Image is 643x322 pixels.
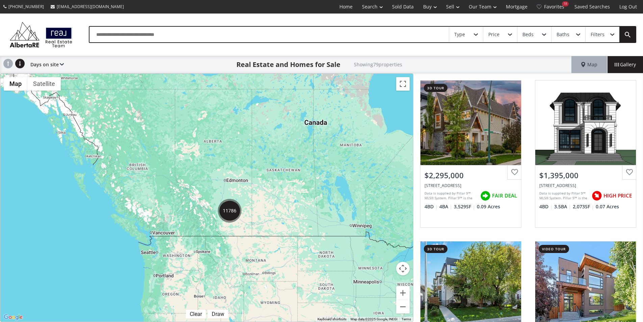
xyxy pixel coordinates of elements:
img: rating icon [479,189,492,203]
div: 4001 18 Street SW, Calgary, AB T2T 4V6 [425,183,517,188]
button: Zoom out [396,300,410,314]
span: 4 BD [425,203,438,210]
button: Show street map [4,77,27,91]
span: HIGH PRICE [603,192,632,199]
span: 0.07 Acres [596,203,619,210]
img: Logo [7,20,75,49]
div: Days on site [27,56,64,73]
img: rating icon [590,189,603,203]
a: Terms [402,317,411,321]
span: 4 BA [439,203,452,210]
a: Open this area in Google Maps (opens a new window) [2,313,24,322]
div: Draw [210,311,226,317]
a: 3d tour$2,295,000[STREET_ADDRESS]Data is supplied by Pillar 9™ MLS® System. Pillar 9™ is the owne... [413,73,528,234]
button: Zoom in [396,286,410,300]
span: Gallery [615,61,636,68]
span: 3.5 BA [554,203,571,210]
div: Data is supplied by Pillar 9™ MLS® System. Pillar 9™ is the owner of the copyright in its MLS® Sy... [425,191,477,201]
div: $2,295,000 [425,170,517,181]
div: Map [571,56,607,73]
span: 4 BD [539,203,552,210]
span: [EMAIL_ADDRESS][DOMAIN_NAME] [57,4,124,9]
h2: Showing 79 properties [354,62,402,67]
div: $1,395,000 [539,170,632,181]
button: Show satellite imagery [27,77,61,91]
div: Baths [557,32,569,37]
span: Map [581,61,597,68]
div: Beds [522,32,534,37]
span: Map data ©2025 Google, INEGI [351,317,397,321]
div: Filters [591,32,605,37]
div: 11786 [218,199,241,223]
div: Data is supplied by Pillar 9™ MLS® System. Pillar 9™ is the owner of the copyright in its MLS® Sy... [539,191,588,201]
div: Click to clear. [186,311,206,317]
img: Google [2,313,24,322]
span: 2,073 SF [573,203,594,210]
div: Type [454,32,465,37]
span: 0.09 Acres [477,203,500,210]
span: 3,529 SF [454,203,475,210]
h1: Real Estate and Homes for Sale [236,60,340,69]
button: Toggle fullscreen view [396,77,410,91]
div: 18 [562,1,569,6]
button: Map camera controls [396,262,410,275]
span: FAIR DEAL [492,192,517,199]
a: $1,395,000[STREET_ADDRESS]Data is supplied by Pillar 9™ MLS® System. Pillar 9™ is the owner of th... [528,73,643,234]
button: Keyboard shortcuts [317,317,346,322]
div: 2428 29 Avenue SW, Calgary, AB T2T 1N9 [539,183,632,188]
div: Gallery [607,56,643,73]
div: Click to draw. [208,311,228,317]
a: [EMAIL_ADDRESS][DOMAIN_NAME] [47,0,127,13]
div: Clear [188,311,204,317]
span: [PHONE_NUMBER] [8,4,44,9]
div: Price [488,32,499,37]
